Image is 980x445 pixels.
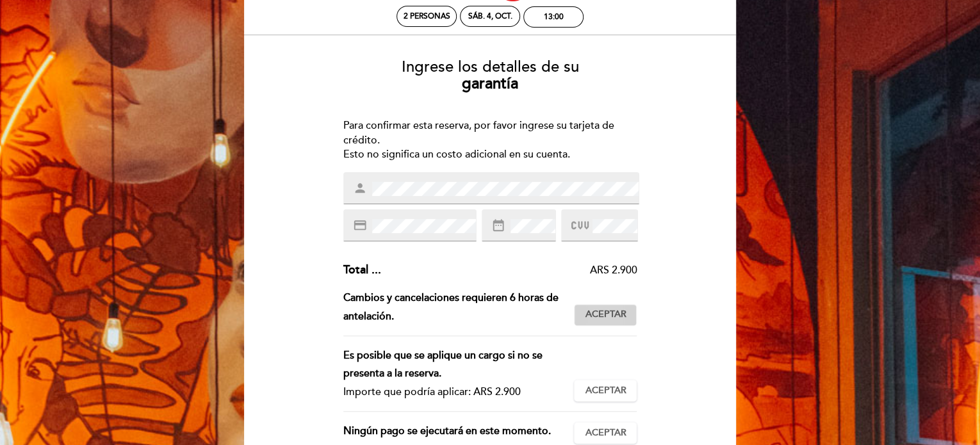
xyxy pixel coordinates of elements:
i: credit_card [353,218,367,232]
b: garantía [462,74,518,93]
span: Aceptar [585,384,626,398]
div: ARS 2.900 [381,263,637,278]
i: person [353,181,367,195]
button: Aceptar [574,422,637,444]
span: Aceptar [585,426,626,440]
button: Aceptar [574,304,637,326]
div: Ningún pago se ejecutará en este momento. [343,422,575,444]
span: Ingrese los detalles de su [402,58,579,76]
div: sáb. 4, oct. [468,12,512,21]
div: Importe que podría aplicar: ARS 2.900 [343,383,564,401]
span: Total ... [343,263,381,277]
span: 2 personas [404,12,450,21]
div: Cambios y cancelaciones requieren 6 horas de antelación. [343,289,575,326]
div: Es posible que se aplique un cargo si no se presenta a la reserva. [343,346,564,384]
div: Para confirmar esta reserva, por favor ingrese su tarjeta de crédito. Esto no significa un costo ... [343,118,637,163]
span: Aceptar [585,308,626,321]
button: Aceptar [574,380,637,401]
i: date_range [491,218,505,232]
div: 13:00 [544,12,564,22]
